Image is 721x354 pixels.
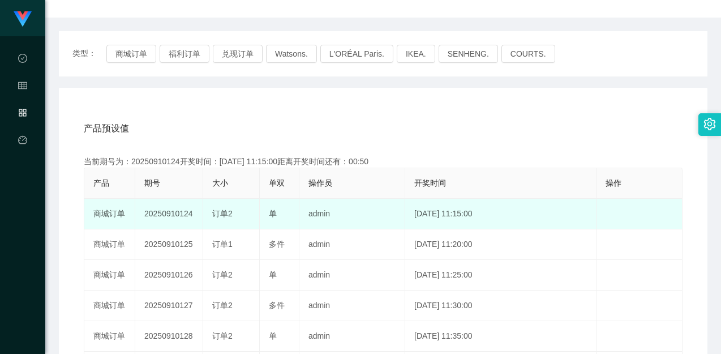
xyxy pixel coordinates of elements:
button: Watsons. [266,45,317,63]
td: [DATE] 11:25:00 [405,260,596,291]
button: SENHENG. [439,45,498,63]
span: 产品预设值 [84,122,129,135]
span: 操作 [606,178,621,187]
span: 产品 [93,178,109,187]
span: 订单2 [212,301,233,310]
i: 图标: appstore-o [18,103,27,126]
td: admin [299,199,405,229]
td: 商城订单 [84,199,135,229]
button: COURTS. [501,45,555,63]
td: [DATE] 11:15:00 [405,199,596,229]
span: 大小 [212,178,228,187]
td: [DATE] 11:20:00 [405,229,596,260]
span: 操作员 [308,178,332,187]
td: 商城订单 [84,260,135,291]
i: 图标: setting [703,118,716,130]
td: admin [299,229,405,260]
td: admin [299,291,405,321]
td: 20250910127 [135,291,203,321]
i: 图标: table [18,76,27,99]
i: 图标: check-circle-o [18,49,27,71]
button: IKEA. [397,45,435,63]
td: [DATE] 11:30:00 [405,291,596,321]
td: 商城订单 [84,321,135,352]
span: 类型： [72,45,106,63]
span: 数据中心 [18,54,27,155]
span: 单双 [269,178,285,187]
td: 商城订单 [84,229,135,260]
span: 多件 [269,240,285,249]
td: 20250910124 [135,199,203,229]
span: 订单2 [212,331,233,340]
a: 图标: dashboard平台首页 [18,129,27,244]
span: 单 [269,270,277,279]
span: 会员管理 [18,82,27,182]
span: 订单1 [212,240,233,249]
button: 兑现订单 [213,45,263,63]
button: 商城订单 [106,45,156,63]
button: L'ORÉAL Paris. [320,45,393,63]
span: 开奖时间 [414,178,446,187]
td: 20250910126 [135,260,203,291]
img: logo.9652507e.png [14,11,32,27]
td: 20250910128 [135,321,203,352]
span: 产品管理 [18,109,27,210]
td: admin [299,260,405,291]
td: 商城订单 [84,291,135,321]
button: 福利订单 [160,45,209,63]
td: [DATE] 11:35:00 [405,321,596,352]
span: 期号 [144,178,160,187]
span: 订单2 [212,270,233,279]
span: 多件 [269,301,285,310]
span: 单 [269,209,277,218]
span: 单 [269,331,277,340]
td: admin [299,321,405,352]
td: 20250910125 [135,229,203,260]
span: 订单2 [212,209,233,218]
div: 当前期号为：20250910124开奖时间：[DATE] 11:15:00距离开奖时间还有：00:50 [84,156,683,168]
